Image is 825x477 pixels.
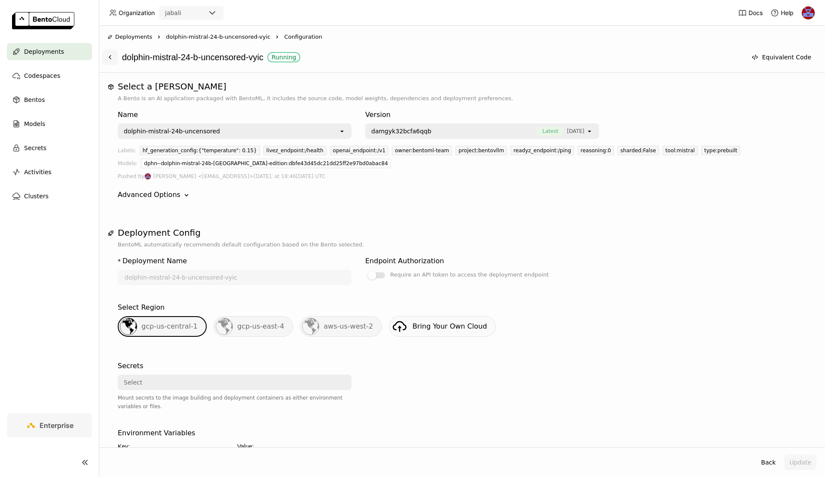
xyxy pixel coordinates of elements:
[165,9,181,17] div: jabali
[166,33,270,41] span: dolphin-mistral-24-b-uncensored-vyic
[365,110,599,120] div: Version
[756,455,781,470] button: Back
[118,159,137,172] div: Models:
[339,128,345,135] svg: open
[7,91,92,108] a: Bentos
[24,167,52,177] span: Activities
[140,146,260,155] div: hf_generation_config:{"temperature": 0.15}
[274,34,281,40] svg: Right
[701,146,740,155] div: type:prebuilt
[40,421,73,430] span: Enterprise
[7,188,92,205] a: Clusters
[392,146,452,155] div: owner:bentoml-team
[389,316,496,337] a: Bring Your Own Cloud
[237,442,350,451] div: Value:
[122,49,742,65] div: dolphin-mistral-24-b-uncensored-vyic
[585,127,586,135] input: Selected [object Object].
[455,146,507,155] div: project:bentovllm
[118,172,806,181] div: Pushed by [DATE], at 18:46[DATE] UTC
[24,119,45,129] span: Models
[153,172,254,181] span: [PERSON_NAME] <[EMAIL_ADDRESS]>
[107,33,152,41] div: Deployments
[24,143,46,153] span: Secrets
[118,394,351,411] div: Mount secrets to the image building and deployment containers as either environment variables or ...
[284,33,322,41] span: Configuration
[141,322,198,330] span: gcp-us-central-1
[124,127,220,135] div: dolphin-mistral-24b-uncensored
[802,6,815,19] img: Jhonatan Oliveira
[263,146,327,155] div: livez_endpoint:/health
[272,54,296,61] div: Running
[118,240,806,249] p: BentoML automatically recommends default configuration based on the Bento selected.
[122,256,187,266] div: Deployment Name
[663,146,698,155] div: tool:mistral
[118,190,806,200] div: Advanced Options
[118,190,180,200] div: Advanced Options
[330,146,389,155] div: openai_endpoint:/v1
[7,413,92,437] a: Enterprise
[7,43,92,60] a: Deployments
[586,128,593,135] svg: open
[24,46,64,57] span: Deployments
[617,146,659,155] div: sharded:False
[118,316,207,337] div: gcp-us-central-1
[324,322,373,330] span: aws-us-west-2
[24,191,49,201] span: Clusters
[371,127,431,135] span: damgyk32bcfa6qqb
[156,34,162,40] svg: Right
[118,428,195,438] div: Environment Variables
[118,81,806,92] h1: Select a [PERSON_NAME]
[118,302,165,313] div: Select Region
[119,9,155,17] span: Organization
[214,316,293,337] div: gcp-us-east-4
[182,9,183,18] input: Selected jabali.
[118,442,230,451] div: Key:
[124,378,142,387] div: Select
[781,9,794,17] span: Help
[118,146,136,159] div: Labels:
[107,33,816,41] nav: Breadcrumbs navigation
[182,191,191,200] svg: Down
[119,271,351,284] input: name of deployment (autogenerated if blank)
[749,9,763,17] span: Docs
[12,12,74,29] img: logo
[118,110,351,120] div: Name
[7,163,92,181] a: Activities
[412,322,487,330] span: Bring Your Own Cloud
[300,316,382,337] div: aws-us-west-2
[770,9,794,17] div: Help
[118,228,806,238] h1: Deployment Config
[7,67,92,84] a: Codespaces
[390,270,549,280] div: Require an API token to access the deployment endpoint
[7,139,92,157] a: Secrets
[567,127,584,135] span: [DATE]
[365,256,444,266] div: Endpoint Authorization
[237,322,284,330] span: gcp-us-east-4
[7,115,92,132] a: Models
[537,127,563,135] span: Latest
[24,95,45,105] span: Bentos
[118,361,143,371] div: Secrets
[24,71,60,81] span: Codespaces
[115,33,152,41] span: Deployments
[738,9,763,17] a: Docs
[145,173,151,179] img: Jhonatan Oliveira
[118,94,806,103] p: A Bento is an AI application packaged with BentoML, it includes the source code, model weights, d...
[141,159,391,168] div: dphn--dolphin-mistral-24b-[GEOGRAPHIC_DATA]-edition:dbfe43d45dc21dd25ff2e97bd0abac84
[746,49,816,65] button: Equivalent Code
[577,146,614,155] div: reasoning:0
[510,146,574,155] div: readyz_endpoint:/ping
[784,455,816,470] button: Update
